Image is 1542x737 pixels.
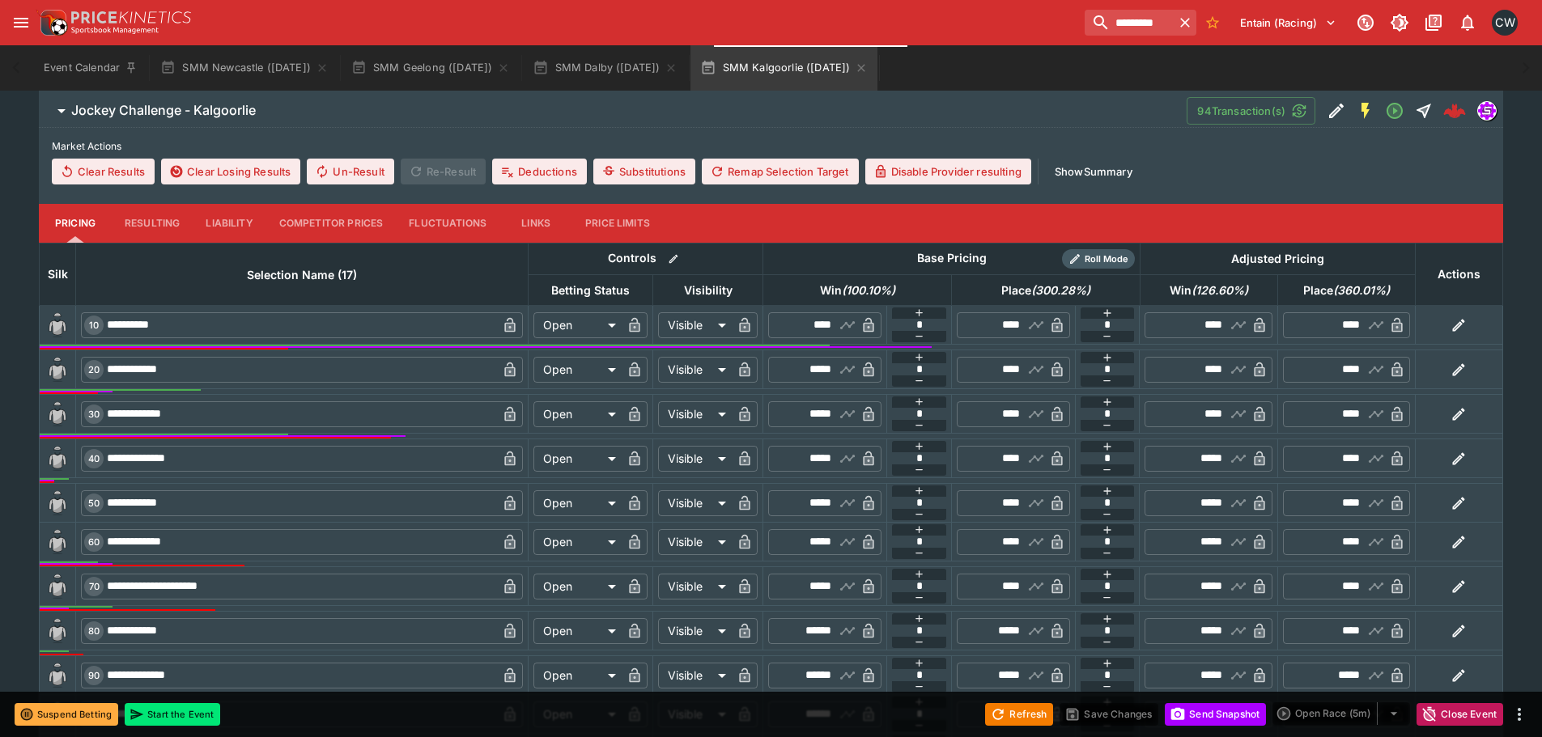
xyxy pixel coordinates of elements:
span: 20 [85,364,103,375]
button: Un-Result [307,159,393,184]
button: Clear Results [52,159,155,184]
em: ( 100.10 %) [842,281,895,300]
img: blank-silk.png [45,574,70,599]
button: Clint Wallis [1487,5,1523,40]
div: split button [1272,702,1410,725]
div: Visible [658,401,732,427]
button: 94Transaction(s) [1187,97,1315,125]
div: Open [533,312,622,338]
button: Links [499,204,572,243]
button: Select Tenant [1230,10,1346,36]
div: Visible [658,618,732,644]
button: Deductions [492,159,587,184]
button: more [1510,705,1529,724]
input: search [1085,10,1174,36]
span: Visibility [666,281,750,300]
div: Open [533,663,622,688]
span: 30 [85,409,103,420]
button: Price Limits [572,204,663,243]
h6: Jockey Challenge - Kalgoorlie [71,102,256,119]
button: Bulk edit [663,248,684,269]
span: Betting Status [533,281,648,300]
button: Send Snapshot [1165,703,1266,726]
button: Resulting [112,204,193,243]
div: Visible [658,663,732,688]
span: Win(100.10%) [802,281,913,300]
img: simulator [1478,102,1496,120]
span: 60 [85,536,103,548]
button: SMM Kalgoorlie ([DATE]) [690,45,877,91]
img: blank-silk.png [45,401,70,427]
span: 70 [86,581,103,592]
button: Event Calendar [34,45,147,91]
button: Notifications [1453,8,1482,37]
button: Edit Detail [1322,96,1351,125]
div: Open [533,446,622,472]
button: Competitor Prices [266,204,397,243]
div: Visible [658,490,732,516]
div: Visible [658,446,732,472]
button: Straight [1409,96,1438,125]
span: 50 [85,498,103,509]
img: PriceKinetics Logo [36,6,68,39]
img: blank-silk.png [45,618,70,644]
img: logo-cerberus--red.svg [1443,100,1466,122]
span: Roll Mode [1078,252,1135,266]
button: Close Event [1417,703,1503,726]
span: Place(360.01%) [1285,281,1408,300]
svg: Open [1385,101,1404,121]
img: Sportsbook Management [71,27,159,34]
button: Refresh [985,703,1053,726]
a: f6618cab-ab20-499f-9c50-e62d54786619 [1438,95,1471,127]
img: blank-silk.png [45,312,70,338]
button: Jockey Challenge - Kalgoorlie [39,95,1187,127]
em: ( 126.60 %) [1192,281,1248,300]
th: Silk [40,243,76,305]
th: Actions [1415,243,1502,305]
div: Open [533,618,622,644]
img: blank-silk.png [45,490,70,516]
div: Visible [658,357,732,383]
img: PriceKinetics [71,11,191,23]
button: Pricing [39,204,112,243]
button: Start the Event [125,703,220,726]
div: Open [533,529,622,555]
img: blank-silk.png [45,529,70,555]
img: blank-silk.png [45,357,70,383]
button: Clear Losing Results [161,159,300,184]
em: ( 300.28 %) [1031,281,1090,300]
button: SMM Geelong ([DATE]) [342,45,520,91]
button: Substitutions [593,159,695,184]
button: No Bookmarks [1200,10,1226,36]
label: Market Actions [52,134,1490,159]
span: 40 [85,453,103,464]
button: Connected to PK [1351,8,1380,37]
div: Open [533,490,622,516]
div: Base Pricing [911,248,993,269]
div: simulator [1477,101,1497,121]
button: Remap Selection Target [702,159,859,184]
button: ShowSummary [1045,159,1142,184]
span: 10 [86,320,102,331]
button: SMM Dalby ([DATE]) [523,45,687,91]
div: Show/hide Price Roll mode configuration. [1062,249,1135,269]
div: Open [533,357,622,383]
th: Controls [529,243,763,274]
span: 80 [85,625,103,637]
button: Toggle light/dark mode [1385,8,1414,37]
div: f6618cab-ab20-499f-9c50-e62d54786619 [1443,100,1466,122]
button: Open [1380,96,1409,125]
button: Suspend Betting [15,703,118,726]
button: Liability [193,204,265,243]
div: Visible [658,529,732,555]
img: blank-silk.png [45,663,70,688]
div: Clint Wallis [1492,10,1518,36]
button: Fluctuations [396,204,499,243]
div: Open [533,401,622,427]
img: blank-silk.png [45,446,70,472]
span: Re-Result [401,159,486,184]
button: Disable Provider resulting [865,159,1031,184]
div: Visible [658,574,732,599]
span: Place(300.28%) [983,281,1108,300]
